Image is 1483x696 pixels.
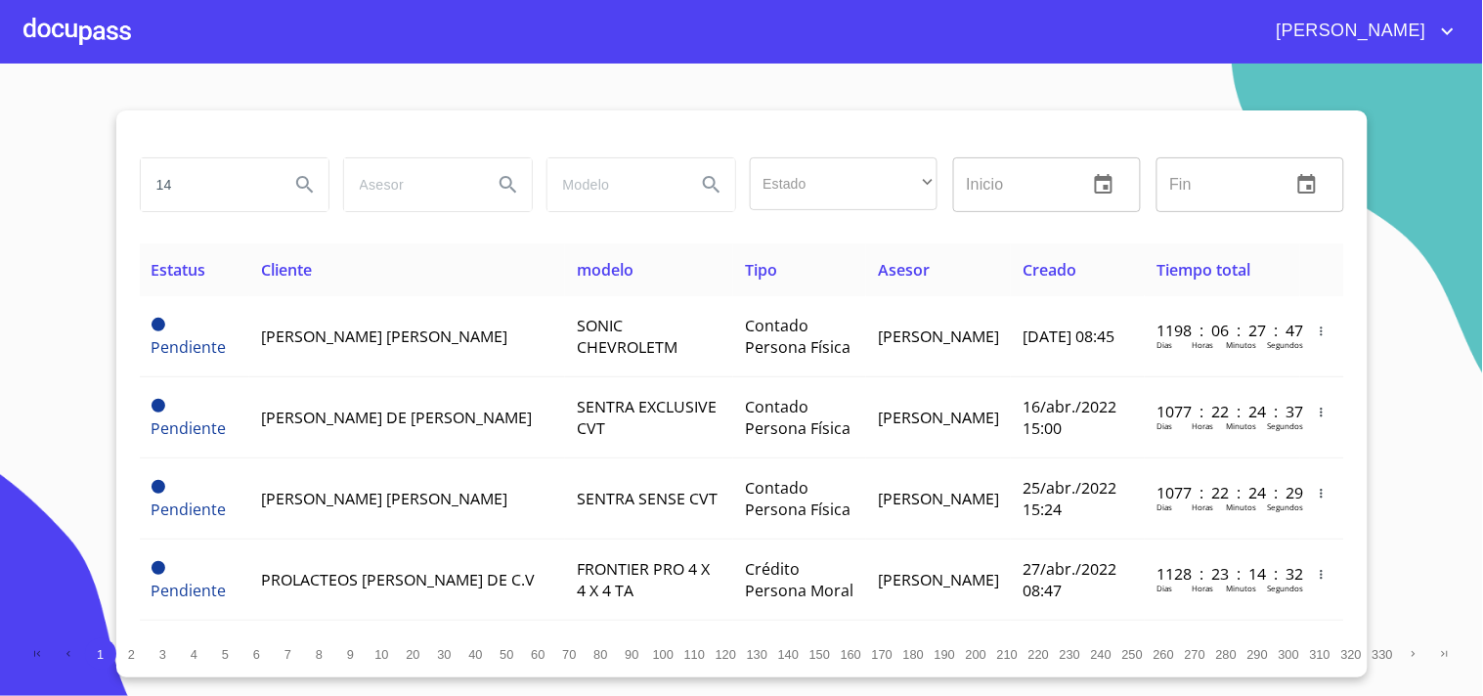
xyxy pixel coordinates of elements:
span: [PERSON_NAME] [PERSON_NAME] [261,488,507,509]
button: 270 [1180,638,1211,670]
p: Dias [1156,501,1172,512]
input: search [547,158,680,211]
p: 1077 : 22 : 24 : 37 [1156,401,1288,422]
span: 20 [406,647,419,662]
button: 20 [398,638,429,670]
button: 70 [554,638,586,670]
span: 60 [531,647,545,662]
button: 50 [492,638,523,670]
span: Pendiente [152,480,165,494]
p: 1128 : 23 : 14 : 32 [1156,563,1288,585]
span: Tiempo total [1156,259,1250,281]
span: 330 [1373,647,1393,662]
span: 100 [653,647,674,662]
button: 200 [961,638,992,670]
span: 170 [872,647,893,662]
p: 1198 : 06 : 27 : 47 [1156,320,1288,341]
button: 280 [1211,638,1243,670]
p: Horas [1192,339,1213,350]
span: 27/abr./2022 08:47 [1023,558,1116,601]
span: [PERSON_NAME] [878,569,999,590]
span: 80 [593,647,607,662]
span: Contado Persona Física [745,396,851,439]
button: 4 [179,638,210,670]
span: [PERSON_NAME] [878,407,999,428]
span: Pendiente [152,318,165,331]
span: 220 [1028,647,1049,662]
span: Creado [1023,259,1076,281]
button: Search [485,161,532,208]
span: 5 [222,647,229,662]
span: Pendiente [152,561,165,575]
button: 290 [1243,638,1274,670]
button: 60 [523,638,554,670]
span: SONIC CHEVROLETM [577,315,677,358]
span: Pendiente [152,399,165,413]
button: 260 [1149,638,1180,670]
span: 140 [778,647,799,662]
button: 320 [1336,638,1368,670]
span: Pendiente [152,417,227,439]
span: 280 [1216,647,1237,662]
span: Cliente [261,259,312,281]
span: PROLACTEOS [PERSON_NAME] DE C.V [261,569,535,590]
button: 6 [241,638,273,670]
span: Pendiente [152,499,227,520]
span: 200 [966,647,986,662]
span: 120 [716,647,736,662]
button: 7 [273,638,304,670]
p: Minutos [1226,420,1256,431]
span: SENTRA SENSE CVT [577,488,718,509]
span: 150 [809,647,830,662]
span: 25/abr./2022 15:24 [1023,477,1116,520]
span: 210 [997,647,1018,662]
span: 50 [500,647,513,662]
button: Search [688,161,735,208]
span: 310 [1310,647,1330,662]
button: 3 [148,638,179,670]
span: 1 [97,647,104,662]
button: 220 [1024,638,1055,670]
span: 110 [684,647,705,662]
div: ​ [750,157,938,210]
button: 2 [116,638,148,670]
span: Contado Persona Física [745,477,851,520]
span: 9 [347,647,354,662]
p: Segundos [1267,339,1303,350]
button: 9 [335,638,367,670]
span: Pendiente [152,336,227,358]
span: 130 [747,647,767,662]
button: 240 [1086,638,1117,670]
p: Dias [1156,420,1172,431]
button: 100 [648,638,679,670]
span: Asesor [878,259,930,281]
span: 4 [191,647,197,662]
span: SENTRA EXCLUSIVE CVT [577,396,717,439]
span: 30 [437,647,451,662]
span: [PERSON_NAME] DE [PERSON_NAME] [261,407,532,428]
p: Horas [1192,583,1213,593]
span: 300 [1279,647,1299,662]
span: 6 [253,647,260,662]
span: 16/abr./2022 15:00 [1023,396,1116,439]
button: 230 [1055,638,1086,670]
p: Segundos [1267,583,1303,593]
button: Search [282,161,328,208]
button: 300 [1274,638,1305,670]
button: 170 [867,638,898,670]
button: 120 [711,638,742,670]
p: Minutos [1226,583,1256,593]
span: [PERSON_NAME] [878,488,999,509]
button: 30 [429,638,460,670]
p: Minutos [1226,339,1256,350]
input: search [344,158,477,211]
button: 8 [304,638,335,670]
span: 70 [562,647,576,662]
button: 110 [679,638,711,670]
span: Pendiente [152,580,227,601]
span: [PERSON_NAME] [1262,16,1436,47]
button: 140 [773,638,805,670]
button: 330 [1368,638,1399,670]
button: 40 [460,638,492,670]
p: Dias [1156,583,1172,593]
